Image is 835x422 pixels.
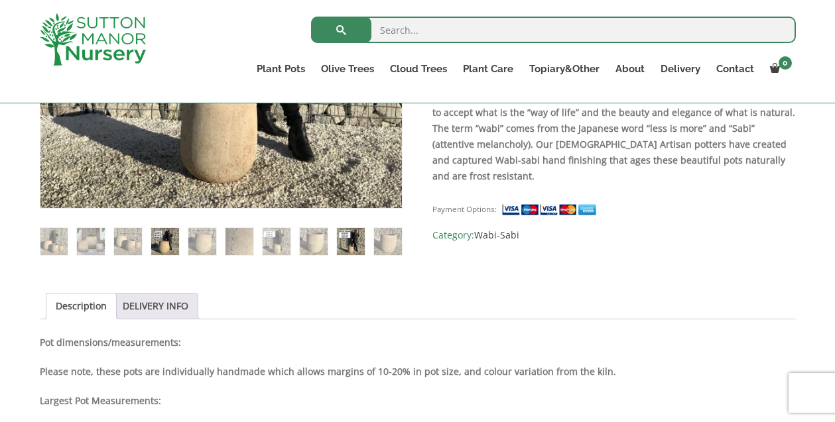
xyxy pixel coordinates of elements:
a: Description [56,293,107,319]
a: Delivery [653,60,708,78]
img: The Can Tho Wabi-Sabi Sable Plant Pots - Image 9 [337,228,364,255]
img: payment supported [501,203,601,217]
img: The Can Tho Wabi-Sabi Sable Plant Pots - Image 3 [114,228,141,255]
a: Cloud Trees [382,60,455,78]
span: 0 [779,56,792,70]
img: The Can Tho Wabi-Sabi Sable Plant Pots [40,228,68,255]
a: Topiary&Other [521,60,608,78]
a: Plant Care [455,60,521,78]
strong: Pot dimensions/measurements: [40,336,181,348]
img: The Can Tho Wabi-Sabi Sable Plant Pots - Image 5 [188,228,216,255]
a: About [608,60,653,78]
img: The Can Tho Wabi-Sabi Sable Plant Pots - Image 10 [374,228,401,255]
a: Contact [708,60,762,78]
small: Payment Options: [432,204,497,214]
img: The Can Tho Wabi-Sabi Sable Plant Pots - Image 7 [263,228,290,255]
strong: Largest Pot Measurements: [40,394,161,407]
a: Wabi-Sabi [474,229,519,241]
a: Plant Pots [249,60,313,78]
a: 0 [762,60,796,78]
span: Category: [432,227,795,243]
img: The Can Tho Wabi-Sabi Sable Plant Pots - Image 6 [225,228,253,255]
img: logo [40,13,146,66]
a: DELIVERY INFO [123,293,188,319]
strong: Please note, these pots are individually handmade which allows margins of 10-20% in pot size, and... [40,365,616,378]
input: Search... [311,17,796,43]
img: The Can Tho Wabi-Sabi Sable Plant Pots - Image 4 [151,228,178,255]
img: The Can Tho Wabi-Sabi Sable Plant Pots - Image 8 [300,228,327,255]
a: Olive Trees [313,60,382,78]
img: The Can Tho Wabi-Sabi Sable Plant Pots - Image 2 [77,228,104,255]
